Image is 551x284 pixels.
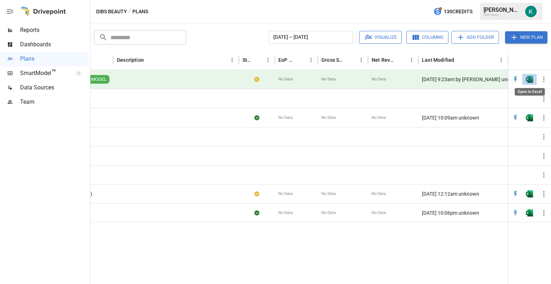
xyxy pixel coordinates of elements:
div: Last Modified [422,57,454,63]
span: No Data [278,210,293,216]
button: Sort [541,55,551,65]
button: Katherine Rose [521,1,541,22]
div: Open in Quick Edit [512,209,519,217]
div: Sync complete [254,114,259,121]
button: Gross Sales column menu [356,55,366,65]
span: No Data [372,191,386,197]
div: / [128,7,131,16]
img: quick-edit-flash.b8aec18c.svg [512,114,519,121]
span: Team [20,98,89,106]
div: [PERSON_NAME] [484,6,521,13]
div: Open in Excel [526,209,533,217]
span: Plans [20,55,89,63]
img: quick-edit-flash.b8aec18c.svg [512,76,519,83]
button: Description column menu [227,55,237,65]
span: No Data [372,76,386,82]
button: 130Credits [430,5,475,18]
div: Sync complete [254,209,259,217]
span: LIVE MODEL [78,76,109,83]
button: Visualize [359,31,402,44]
button: [DATE] – [DATE] [269,31,353,44]
div: Open in Excel [526,114,533,121]
div: [DATE] 10:06pm unknown [418,203,508,222]
div: Open in Quick Edit [512,114,519,121]
button: New Plan [505,31,547,43]
span: Data Sources [20,83,89,92]
button: Sort [346,55,356,65]
div: EoP Cash [278,57,295,63]
span: No Data [321,76,336,82]
div: [DATE] 12:12am unknown [418,184,508,203]
img: excel-icon.76473adf.svg [526,76,533,83]
span: No Data [372,115,386,121]
button: Columns [406,31,448,44]
span: SmartModel [20,69,69,78]
img: excel-icon.76473adf.svg [526,209,533,217]
button: Sort [396,55,406,65]
img: excel-icon.76473adf.svg [526,114,533,121]
span: No Data [321,210,336,216]
button: Sort [455,55,465,65]
button: Sort [253,55,263,65]
div: [DATE] 9:23am by [PERSON_NAME] undefined [418,70,508,89]
div: Net Revenue [372,57,396,63]
div: Open in Excel [515,88,545,96]
div: Open in Excel [526,76,533,83]
span: Dashboards [20,40,89,49]
button: Net Revenue column menu [406,55,416,65]
div: Status [242,57,252,63]
button: Sort [145,55,155,65]
span: 130 Credits [444,7,472,16]
img: quick-edit-flash.b8aec18c.svg [512,209,519,217]
div: Open in Quick Edit [512,76,519,83]
div: Your plan has changes in Excel that are not reflected in the Drivepoint Data Warehouse, select "S... [254,76,259,83]
button: EoP Cash column menu [306,55,316,65]
button: Add Folder [451,31,499,44]
div: [DATE] 10:09am unknown [418,108,508,127]
img: excel-icon.76473adf.svg [526,190,533,197]
span: Reports [20,26,89,34]
span: No Data [372,210,386,216]
button: Status column menu [263,55,273,65]
button: DIBS Beauty [96,7,127,16]
span: No Data [278,115,293,121]
span: No Data [321,191,336,197]
span: No Data [278,191,293,197]
button: Sort [296,55,306,65]
button: Last Modified column menu [496,55,506,65]
img: quick-edit-flash.b8aec18c.svg [512,190,519,197]
img: Katherine Rose [525,6,537,17]
span: ™ [51,68,56,77]
span: No Data [321,115,336,121]
div: Open in Quick Edit [512,190,519,197]
div: Gross Sales [321,57,345,63]
div: DIBS Beauty [484,13,521,17]
div: Your plan has changes in Excel that are not reflected in the Drivepoint Data Warehouse, select "S... [254,190,259,197]
div: Open in Excel [526,190,533,197]
span: No Data [278,76,293,82]
div: Description [117,57,144,63]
